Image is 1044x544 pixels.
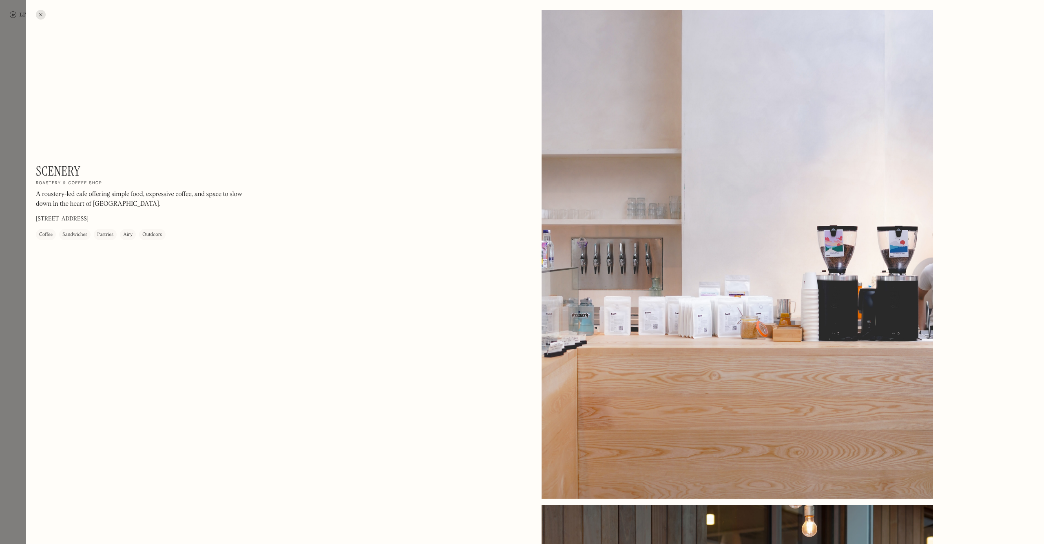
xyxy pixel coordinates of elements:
div: Pastries [97,231,113,239]
h1: Scenery [36,163,80,179]
div: Coffee [39,231,53,239]
p: [STREET_ADDRESS] [36,215,88,223]
div: Outdoors [142,231,162,239]
div: Sandwiches [62,231,87,239]
div: Airy [123,231,133,239]
h2: Roastery & coffee shop [36,181,102,186]
p: A roastery-led cafe offering simple food, expressive coffee, and space to slow down in the heart ... [36,189,256,209]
